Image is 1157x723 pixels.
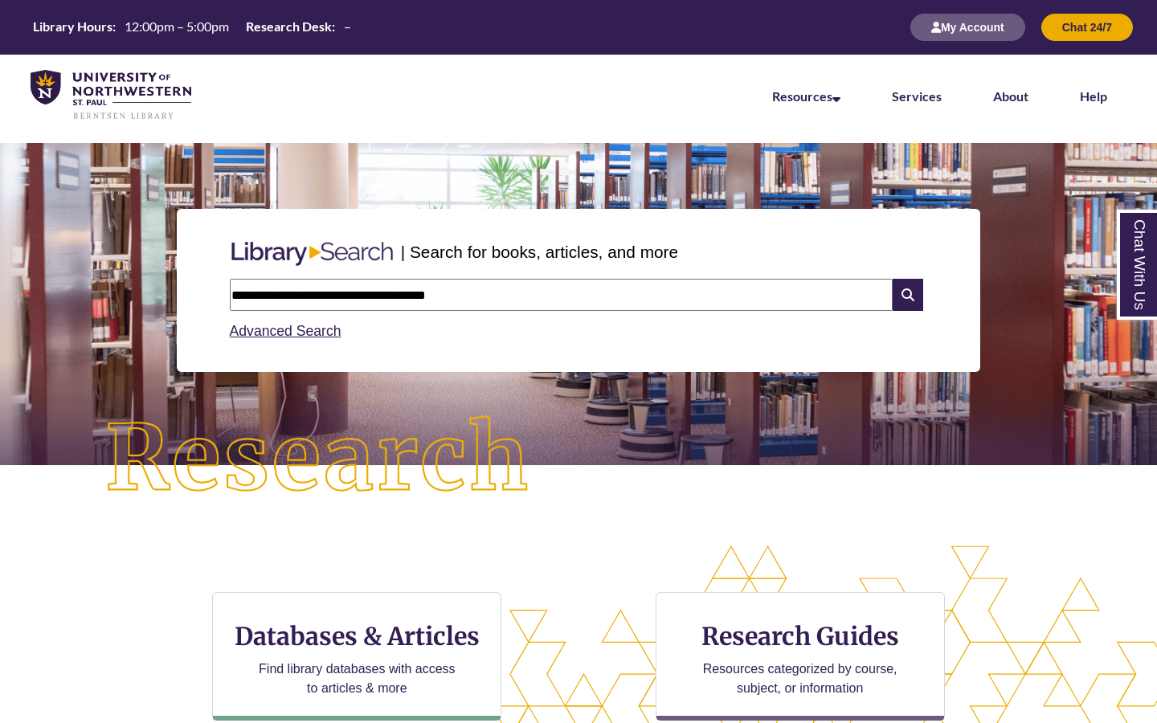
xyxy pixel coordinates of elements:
img: Libary Search [223,235,401,272]
p: Find library databases with access to articles & more [252,660,462,698]
img: Research [58,369,578,549]
th: Library Hours: [27,18,118,35]
span: – [344,18,351,34]
table: Hours Today [27,18,358,35]
button: Chat 24/7 [1041,14,1133,41]
a: Advanced Search [230,323,341,339]
a: My Account [910,20,1025,34]
a: Databases & Articles Find library databases with access to articles & more [212,592,501,721]
a: Hours Today [27,18,358,37]
h3: Databases & Articles [226,621,488,652]
th: Research Desk: [239,18,337,35]
a: Help [1080,88,1107,104]
img: UNWSP Library Logo [31,70,191,120]
p: Resources categorized by course, subject, or information [695,660,905,698]
a: About [993,88,1028,104]
a: Services [892,88,942,104]
a: Chat 24/7 [1041,20,1133,34]
span: 12:00pm – 5:00pm [125,18,229,34]
button: My Account [910,14,1025,41]
h3: Research Guides [669,621,931,652]
a: Research Guides Resources categorized by course, subject, or information [656,592,945,721]
p: | Search for books, articles, and more [401,239,678,264]
a: Resources [772,88,840,104]
i: Search [893,279,923,311]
